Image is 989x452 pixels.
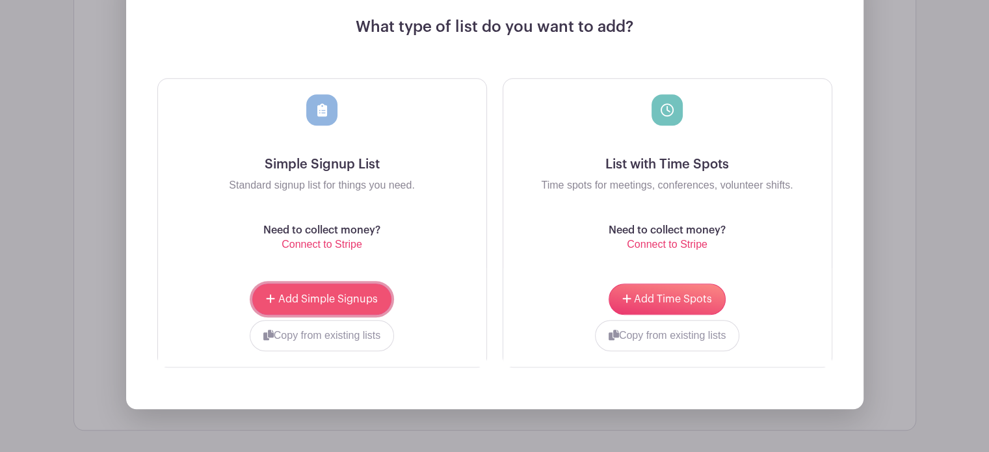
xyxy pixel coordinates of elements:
span: Add Time Spots [634,294,712,304]
h4: What type of list do you want to add? [157,18,832,47]
button: Copy from existing lists [595,320,740,351]
a: Need to collect money? Connect to Stripe [263,224,380,252]
p: Time spots for meetings, conferences, volunteer shifts. [514,178,821,193]
h5: List with Time Spots [514,157,821,172]
button: Add Simple Signups [252,284,391,315]
a: Need to collect money? Connect to Stripe [609,224,726,252]
p: Standard signup list for things you need. [168,178,476,193]
button: Add Time Spots [609,284,726,315]
h6: Need to collect money? [609,224,726,237]
button: Copy from existing lists [250,320,395,351]
h6: Need to collect money? [263,224,380,237]
h5: Simple Signup List [168,157,476,172]
span: Add Simple Signups [278,294,378,304]
p: Connect to Stripe [609,237,726,252]
p: Connect to Stripe [263,237,380,252]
